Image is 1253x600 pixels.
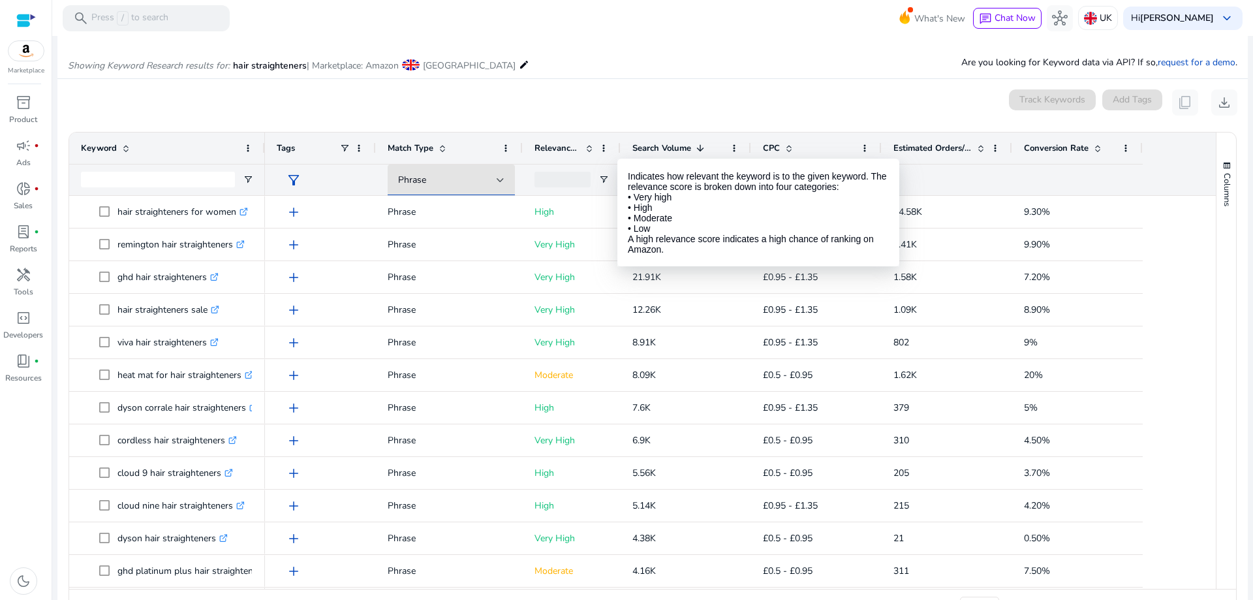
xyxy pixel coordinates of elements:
p: High [534,460,609,486]
p: Ads [16,157,31,168]
span: Search Volume [632,142,691,154]
span: 1.58K [893,271,917,283]
p: viva hair straighteners [117,329,219,356]
span: £0.95 - £1.35 [763,499,818,512]
span: Estimated Orders/Month [893,142,972,154]
p: Are you looking for Keyword data via API? If so, . [961,55,1237,69]
span: 1.09K [893,304,917,316]
span: add [286,433,302,449]
span: Keyword [81,142,117,154]
span: inventory_2 [16,95,31,110]
span: 4.50% [1024,434,1050,447]
span: CPC [763,142,780,154]
span: £0.95 - £1.35 [763,238,818,251]
span: [GEOGRAPHIC_DATA] [423,59,516,72]
span: Relevance Score [534,142,580,154]
span: 156.74K [632,206,666,218]
p: Phrase [388,427,511,454]
span: 9.90% [1024,238,1050,251]
span: | Marketplace: Amazon [307,59,399,72]
p: Moderate [534,558,609,584]
span: £0.5 - £0.95 [763,467,812,479]
p: Phrase [388,558,511,584]
p: hair straighteners sale [117,296,219,323]
span: add [286,368,302,383]
span: Conversion Rate [1024,142,1089,154]
input: Keyword Filter Input [81,172,235,187]
mat-icon: edit [519,57,529,72]
span: fiber_manual_record [34,143,39,148]
span: 8.90% [1024,304,1050,316]
span: add [286,531,302,546]
span: What's New [914,7,965,30]
span: 7.50% [1024,565,1050,577]
span: 20% [1024,369,1043,381]
span: 0.50% [1024,532,1050,545]
span: 4.16K [632,565,656,577]
span: 205 [893,467,909,479]
span: £0.5 - £0.95 [763,434,812,447]
span: £0.5 - £0.95 [763,565,812,577]
p: Moderate [534,362,609,388]
span: £0.5 - £0.95 [763,369,812,381]
span: Match Type [388,142,433,154]
span: campaign [16,138,31,153]
span: 5.56K [632,467,656,479]
p: UK [1100,7,1112,29]
span: 2.41K [893,238,917,251]
span: keyboard_arrow_down [1219,10,1235,26]
p: Reports [10,243,37,255]
p: heat mat for hair straighteners [117,362,253,388]
span: £0.95 - £1.35 [763,304,818,316]
button: hub [1047,5,1073,31]
span: 7.6K [632,402,651,414]
img: amazon.svg [8,41,44,61]
span: 9.30% [1024,206,1050,218]
p: Sales [14,200,33,212]
span: add [286,498,302,514]
span: 311 [893,565,909,577]
span: 379 [893,402,909,414]
span: 6.9K [632,434,651,447]
p: dyson hair straighteners [117,525,228,552]
span: / [117,11,129,25]
span: download [1216,95,1232,110]
p: Marketplace [8,66,44,76]
p: Very High [534,329,609,356]
span: add [286,400,302,416]
a: request for a demo [1158,56,1235,69]
span: book_4 [16,353,31,369]
span: Phrase [398,174,426,186]
span: fiber_manual_record [34,358,39,364]
b: [PERSON_NAME] [1140,12,1214,24]
span: Chat Now [995,12,1036,24]
span: 21.91K [632,271,661,283]
p: Phrase [388,264,511,291]
span: add [286,270,302,285]
p: Phrase [388,296,511,323]
p: Press to search [91,11,168,25]
button: download [1211,89,1237,116]
span: £0.95 - £1.35 [763,336,818,349]
span: add [286,237,302,253]
button: Open Filter Menu [598,174,609,185]
span: £0.95 - £1.35 [763,271,818,283]
p: High [534,394,609,421]
span: add [286,335,302,351]
span: code_blocks [16,310,31,326]
p: Very High [534,427,609,454]
span: Columns [1221,173,1233,206]
span: fiber_manual_record [34,186,39,191]
p: cordless hair straighteners [117,427,237,454]
p: Very High [534,231,609,258]
span: hub [1052,10,1068,26]
button: Open Filter Menu [243,174,253,185]
span: 5% [1024,402,1038,414]
p: Phrase [388,231,511,258]
input: Search Volume Filter Input [632,172,721,187]
span: 1.62K [893,369,917,381]
input: CPC Filter Input [763,172,852,187]
p: cloud nine hair straighteners [117,492,245,519]
p: remington hair straighteners [117,231,245,258]
p: Phrase [388,362,511,388]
